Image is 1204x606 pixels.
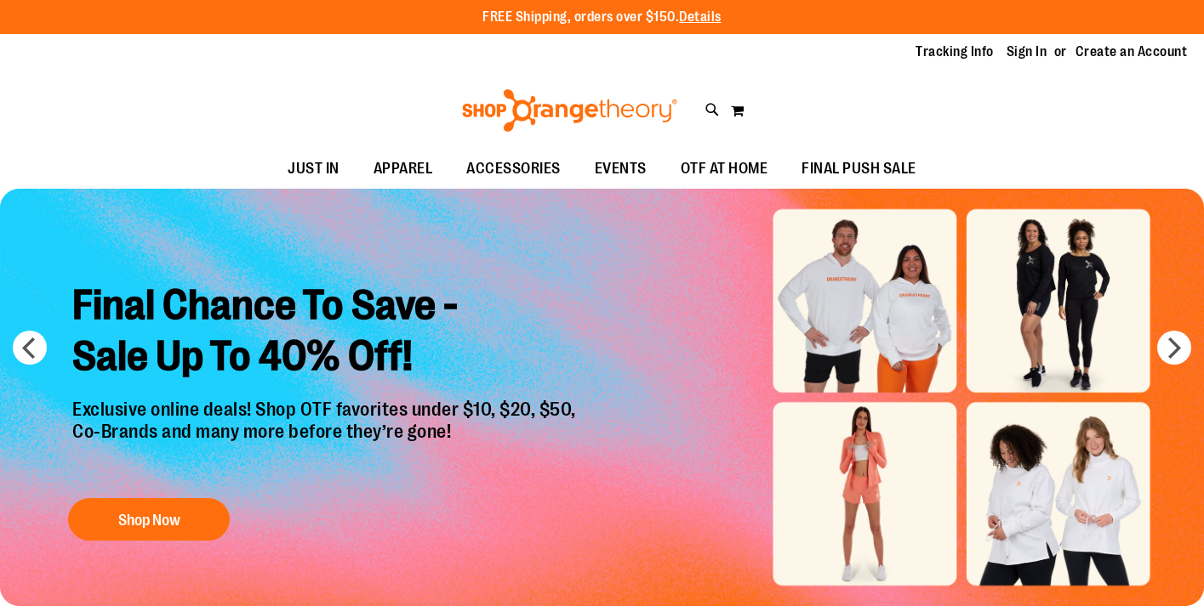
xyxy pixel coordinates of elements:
[482,8,722,27] p: FREE Shipping, orders over $150.
[60,267,593,399] h2: Final Chance To Save - Sale Up To 40% Off!
[681,150,768,188] span: OTF AT HOME
[13,331,47,365] button: prev
[60,399,593,482] p: Exclusive online deals! Shop OTF favorites under $10, $20, $50, Co-Brands and many more before th...
[60,267,593,550] a: Final Chance To Save -Sale Up To 40% Off! Exclusive online deals! Shop OTF favorites under $10, $...
[288,150,340,188] span: JUST IN
[374,150,433,188] span: APPAREL
[1076,42,1188,61] a: Create an Account
[802,150,916,188] span: FINAL PUSH SALE
[679,9,722,25] a: Details
[68,498,230,541] button: Shop Now
[1007,42,1047,61] a: Sign In
[1157,331,1191,365] button: next
[916,42,994,61] a: Tracking Info
[466,150,561,188] span: ACCESSORIES
[459,89,680,132] img: Shop Orangetheory
[595,150,647,188] span: EVENTS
